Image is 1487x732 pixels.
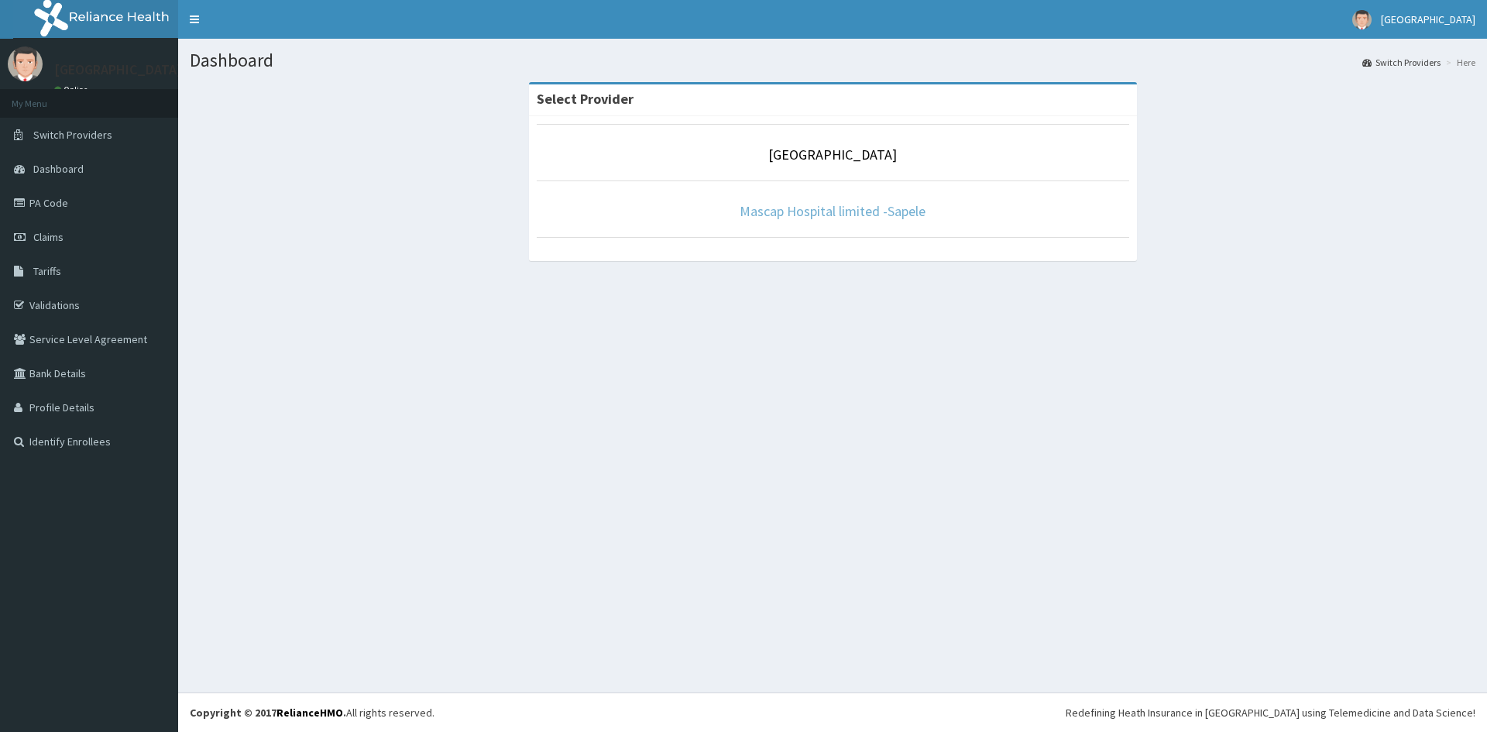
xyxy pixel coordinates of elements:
[33,128,112,142] span: Switch Providers
[178,692,1487,732] footer: All rights reserved.
[1352,10,1372,29] img: User Image
[276,706,343,720] a: RelianceHMO
[54,63,182,77] p: [GEOGRAPHIC_DATA]
[1442,56,1475,69] li: Here
[33,230,64,244] span: Claims
[537,90,634,108] strong: Select Provider
[1381,12,1475,26] span: [GEOGRAPHIC_DATA]
[1362,56,1441,69] a: Switch Providers
[54,84,91,95] a: Online
[1066,705,1475,720] div: Redefining Heath Insurance in [GEOGRAPHIC_DATA] using Telemedicine and Data Science!
[33,264,61,278] span: Tariffs
[740,202,926,220] a: Mascap Hospital limited -Sapele
[190,706,346,720] strong: Copyright © 2017 .
[190,50,1475,70] h1: Dashboard
[8,46,43,81] img: User Image
[768,146,897,163] a: [GEOGRAPHIC_DATA]
[33,162,84,176] span: Dashboard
